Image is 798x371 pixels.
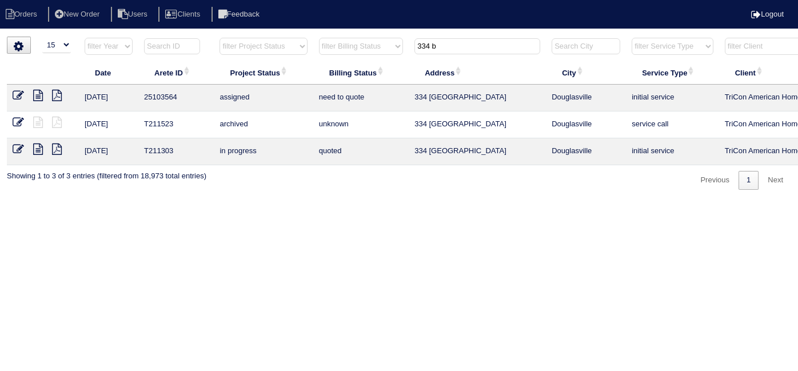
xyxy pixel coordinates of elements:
td: initial service [626,138,719,165]
th: Project Status: activate to sort column ascending [214,61,313,85]
a: Clients [158,10,209,18]
td: Douglasville [546,138,626,165]
th: Service Type: activate to sort column ascending [626,61,719,85]
td: T211303 [138,138,214,165]
div: Showing 1 to 3 of 3 entries (filtered from 18,973 total entries) [7,165,206,181]
a: Previous [692,171,737,190]
td: unknown [313,111,409,138]
input: Search ID [144,38,200,54]
td: [DATE] [79,138,138,165]
td: initial service [626,85,719,111]
a: Next [760,171,791,190]
td: 334 [GEOGRAPHIC_DATA] [409,85,546,111]
th: Arete ID: activate to sort column ascending [138,61,214,85]
th: Date [79,61,138,85]
td: [DATE] [79,111,138,138]
td: T211523 [138,111,214,138]
td: Douglasville [546,111,626,138]
a: Users [111,10,157,18]
th: Address: activate to sort column ascending [409,61,546,85]
td: archived [214,111,313,138]
td: Douglasville [546,85,626,111]
li: Users [111,7,157,22]
li: New Order [48,7,109,22]
td: 334 [GEOGRAPHIC_DATA] [409,138,546,165]
a: Logout [751,10,784,18]
input: Search City [552,38,620,54]
a: 1 [739,171,759,190]
td: 25103564 [138,85,214,111]
td: [DATE] [79,85,138,111]
input: Search Address [414,38,540,54]
td: quoted [313,138,409,165]
th: Billing Status: activate to sort column ascending [313,61,409,85]
td: assigned [214,85,313,111]
td: need to quote [313,85,409,111]
a: New Order [48,10,109,18]
td: 334 [GEOGRAPHIC_DATA] [409,111,546,138]
th: City: activate to sort column ascending [546,61,626,85]
td: in progress [214,138,313,165]
li: Feedback [212,7,269,22]
td: service call [626,111,719,138]
li: Clients [158,7,209,22]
